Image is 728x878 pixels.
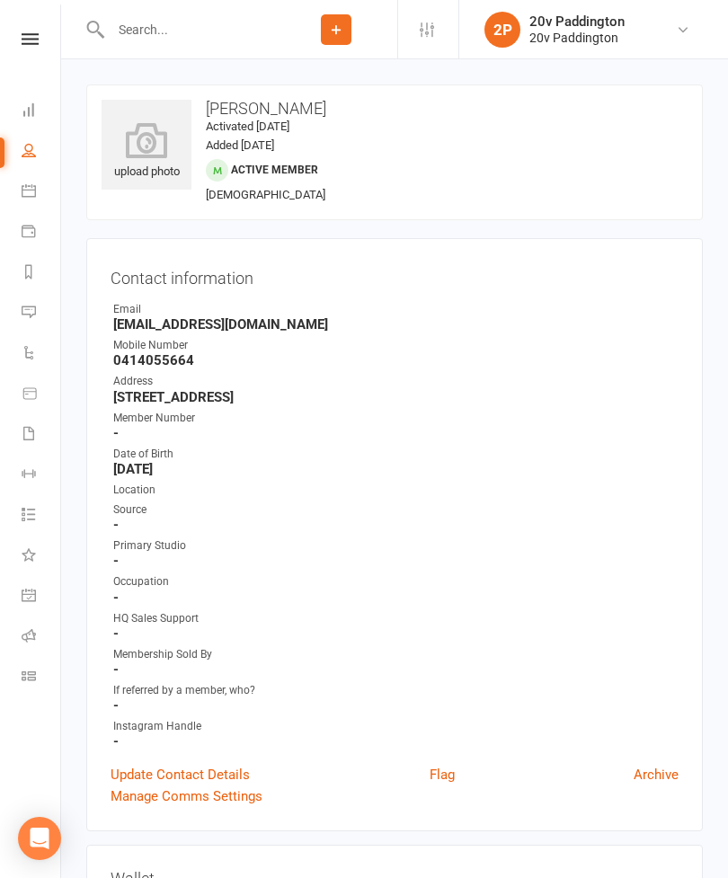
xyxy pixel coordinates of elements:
[113,301,679,318] div: Email
[105,17,275,42] input: Search...
[113,733,679,749] strong: -
[111,262,679,288] h3: Contact information
[22,92,62,132] a: Dashboard
[430,764,455,785] a: Flag
[22,658,62,698] a: Class kiosk mode
[231,164,318,176] span: Active member
[113,625,679,642] strong: -
[111,785,262,807] a: Manage Comms Settings
[113,718,679,735] div: Instagram Handle
[206,138,274,152] time: Added [DATE]
[113,461,679,477] strong: [DATE]
[113,410,679,427] div: Member Number
[22,617,62,658] a: Roll call kiosk mode
[22,213,62,253] a: Payments
[113,682,679,699] div: If referred by a member, who?
[634,764,679,785] a: Archive
[113,573,679,590] div: Occupation
[22,132,62,173] a: People
[113,352,679,368] strong: 0414055664
[111,764,250,785] a: Update Contact Details
[113,482,679,499] div: Location
[529,13,625,30] div: 20v Paddington
[113,446,679,463] div: Date of Birth
[206,188,325,201] span: [DEMOGRAPHIC_DATA]
[113,590,679,606] strong: -
[113,337,679,354] div: Mobile Number
[206,120,289,133] time: Activated [DATE]
[22,173,62,213] a: Calendar
[22,537,62,577] a: What's New
[102,122,191,182] div: upload photo
[22,577,62,617] a: General attendance kiosk mode
[529,30,625,46] div: 20v Paddington
[113,697,679,714] strong: -
[113,373,679,390] div: Address
[22,375,62,415] a: Product Sales
[484,12,520,48] div: 2P
[113,389,679,405] strong: [STREET_ADDRESS]
[113,646,679,663] div: Membership Sold By
[102,100,688,118] h3: [PERSON_NAME]
[113,537,679,554] div: Primary Studio
[18,817,61,860] div: Open Intercom Messenger
[113,610,679,627] div: HQ Sales Support
[113,316,679,333] strong: [EMAIL_ADDRESS][DOMAIN_NAME]
[113,517,679,533] strong: -
[113,425,679,441] strong: -
[113,501,679,519] div: Source
[113,661,679,678] strong: -
[22,253,62,294] a: Reports
[113,553,679,569] strong: -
